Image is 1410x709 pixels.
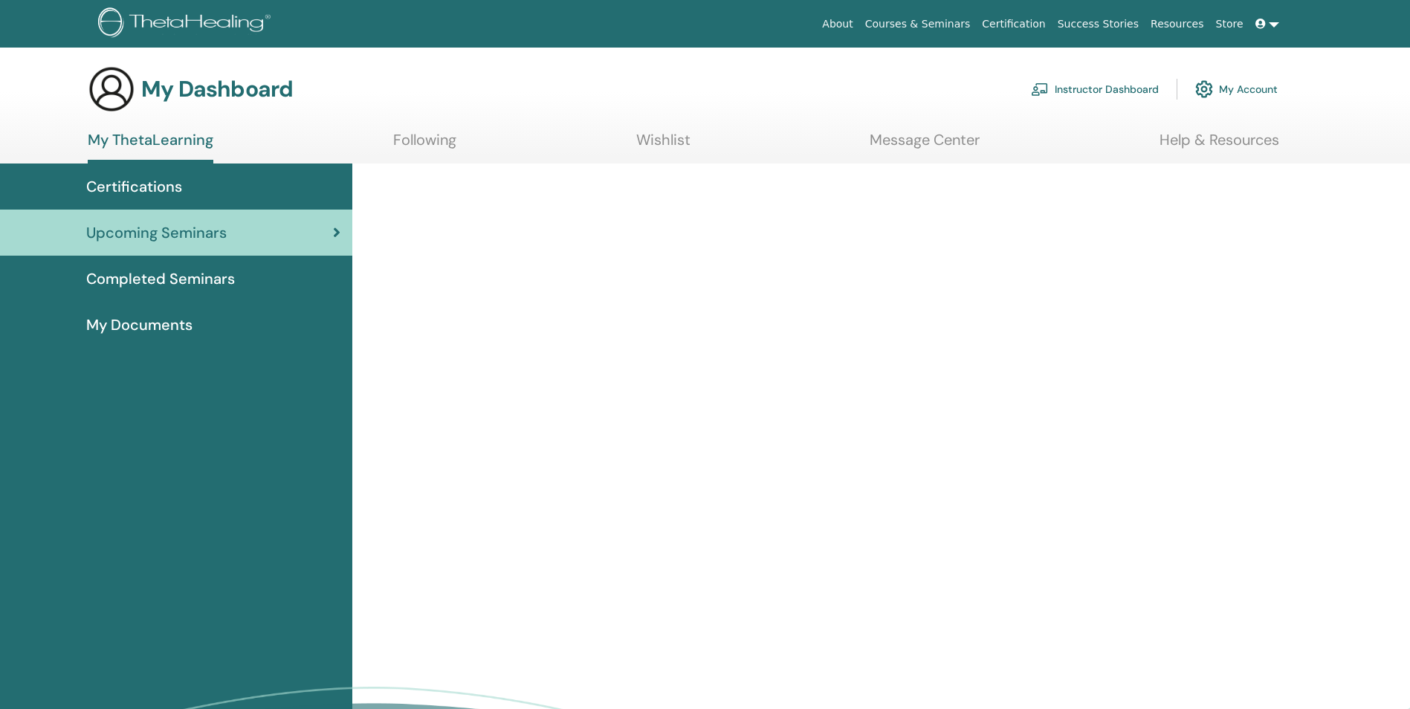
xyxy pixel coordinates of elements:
a: Resources [1145,10,1210,38]
span: Upcoming Seminars [86,221,227,244]
a: My Account [1195,73,1278,106]
span: Certifications [86,175,182,198]
a: Instructor Dashboard [1031,73,1159,106]
a: Message Center [870,131,980,160]
a: About [816,10,858,38]
span: My Documents [86,314,193,336]
span: Completed Seminars [86,268,235,290]
a: Help & Resources [1160,131,1279,160]
a: Courses & Seminars [859,10,977,38]
img: cog.svg [1195,77,1213,102]
img: generic-user-icon.jpg [88,65,135,113]
a: Certification [976,10,1051,38]
a: Success Stories [1052,10,1145,38]
img: chalkboard-teacher.svg [1031,82,1049,96]
a: Store [1210,10,1249,38]
img: logo.png [98,7,276,41]
a: My ThetaLearning [88,131,213,164]
h3: My Dashboard [141,76,293,103]
a: Following [393,131,456,160]
a: Wishlist [636,131,691,160]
